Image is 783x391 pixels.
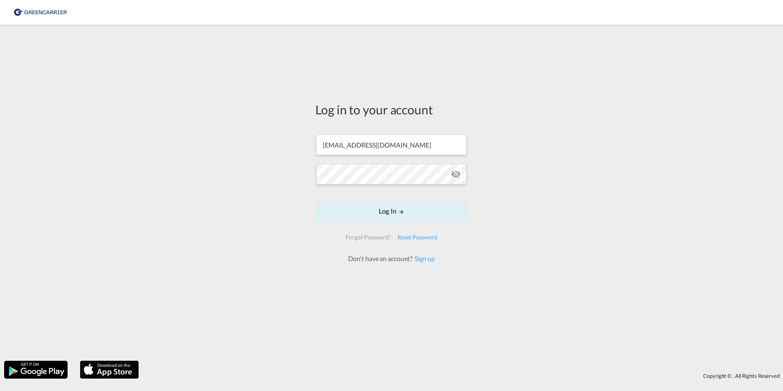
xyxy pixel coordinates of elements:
[79,360,140,380] img: apple.png
[394,230,441,245] div: Reset Password
[412,255,434,262] a: Sign up
[316,134,466,155] input: Enter email/phone number
[12,3,68,22] img: b0b18ec08afe11efb1d4932555f5f09d.png
[342,230,394,245] div: Forgot Password?
[3,360,68,380] img: google.png
[451,169,461,179] md-icon: icon-eye-off
[315,201,468,221] button: LOGIN
[315,101,468,118] div: Log in to your account
[339,254,444,263] div: Don't have an account?
[143,369,783,383] div: Copyright © . All Rights Reserved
